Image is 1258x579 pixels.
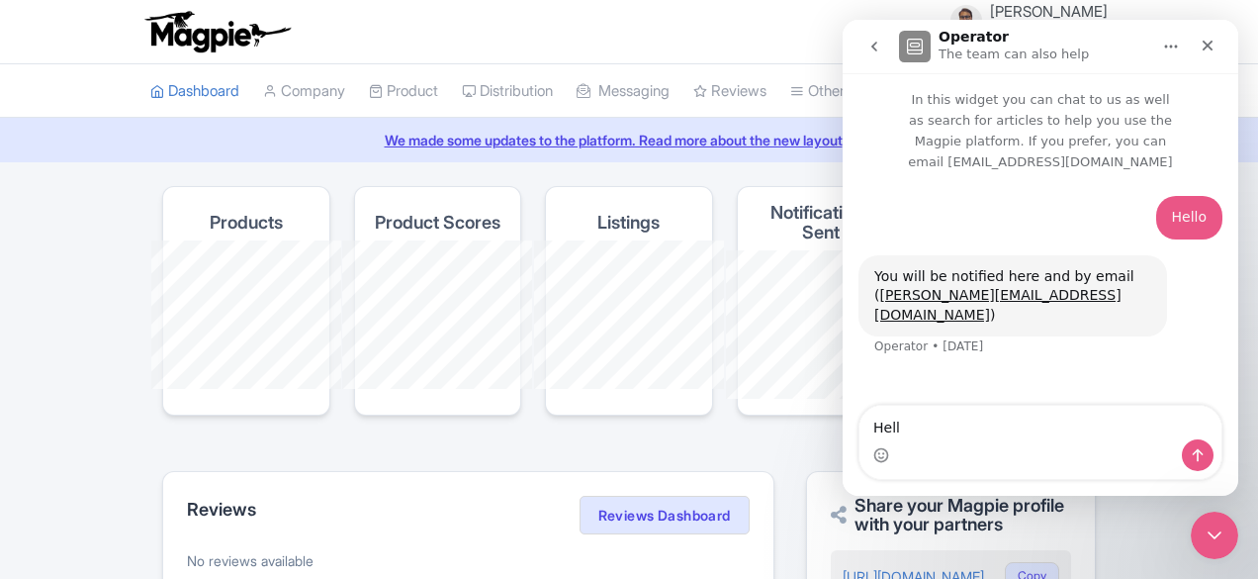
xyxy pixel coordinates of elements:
[210,213,283,233] h4: Products
[12,130,1246,150] a: We made some updates to the platform. Read more about the new layout
[790,64,845,119] a: Other
[693,64,766,119] a: Reviews
[843,20,1238,496] iframe: Intercom live chat
[150,64,239,119] a: Dashboard
[140,10,294,53] img: logo-ab69f6fb50320c5b225c76a69d11143b.png
[187,550,750,571] p: No reviews available
[263,64,345,119] a: Company
[831,496,1071,535] h2: Share your Magpie profile with your partners
[1191,512,1238,559] iframe: Intercom live chat
[990,2,1108,21] span: [PERSON_NAME]
[754,203,888,242] h4: Notifications Sent
[462,64,553,119] a: Distribution
[375,213,500,233] h4: Product Scores
[597,213,660,233] h4: Listings
[950,5,982,37] img: hz4u3wb4kti5defhoxor.png
[577,64,670,119] a: Messaging
[187,500,256,520] h2: Reviews
[939,4,1108,36] a: [PERSON_NAME] Beyond Enough
[580,496,750,535] a: Reviews Dashboard
[369,64,438,119] a: Product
